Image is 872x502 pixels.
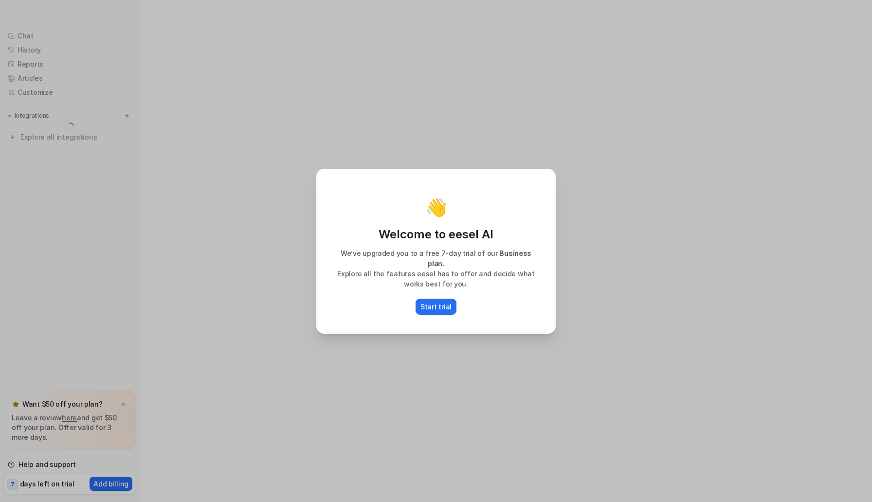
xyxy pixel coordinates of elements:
[327,227,545,242] p: Welcome to eesel AI
[425,197,447,217] p: 👋
[327,269,545,289] p: Explore all the features eesel has to offer and decide what works best for you.
[420,302,452,312] p: Start trial
[416,299,456,315] button: Start trial
[327,248,545,269] p: We’ve upgraded you to a free 7-day trial of our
